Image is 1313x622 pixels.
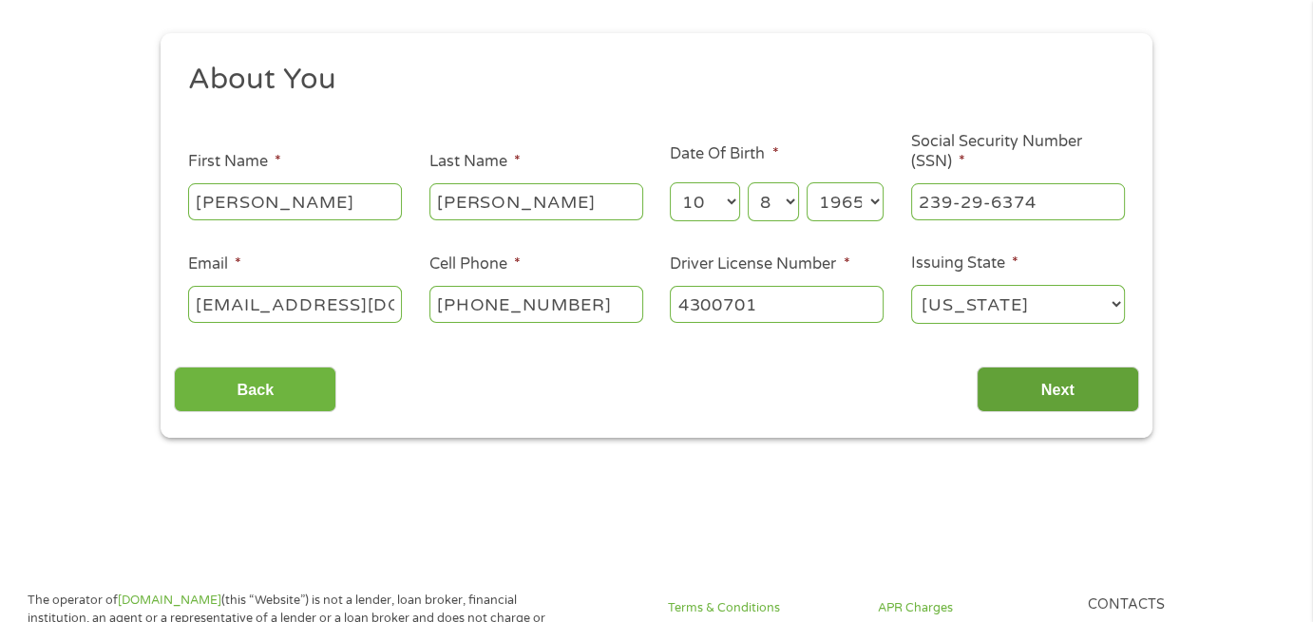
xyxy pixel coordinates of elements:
[429,254,521,274] label: Cell Phone
[911,254,1018,273] label: Issuing State
[188,61,1112,99] h2: About You
[174,367,336,413] input: Back
[668,599,854,617] a: Terms & Conditions
[670,254,849,274] label: Driver License Number
[429,183,643,219] input: Smith
[429,286,643,322] input: (541) 754-3010
[670,144,778,164] label: Date Of Birth
[911,132,1125,172] label: Social Security Number (SSN)
[977,367,1139,413] input: Next
[188,286,402,322] input: john@gmail.com
[911,183,1125,219] input: 078-05-1120
[429,152,521,172] label: Last Name
[188,254,241,274] label: Email
[188,152,281,172] label: First Name
[118,593,221,608] a: [DOMAIN_NAME]
[1088,596,1274,614] h4: Contacts
[878,599,1064,617] a: APR Charges
[188,183,402,219] input: John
